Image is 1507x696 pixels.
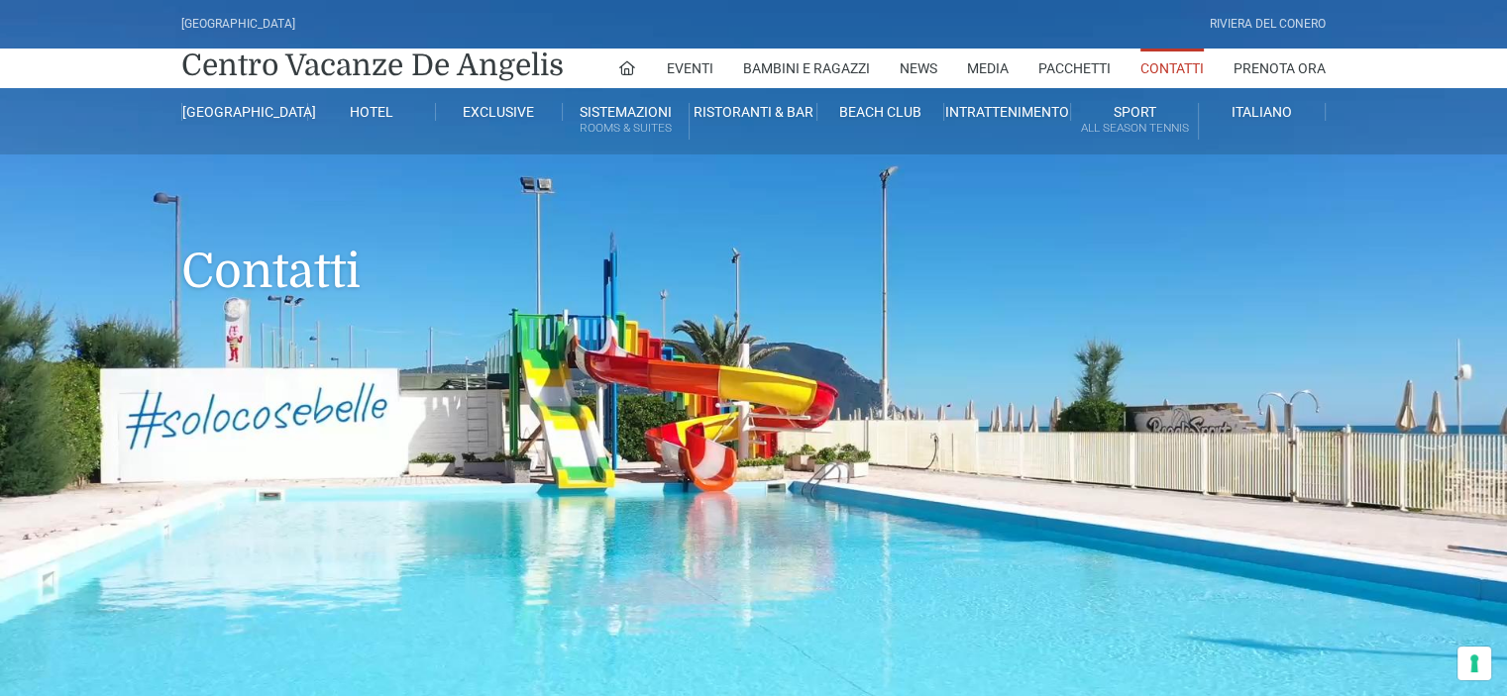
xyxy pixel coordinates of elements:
div: [GEOGRAPHIC_DATA] [181,15,295,34]
a: Centro Vacanze De Angelis [181,46,564,85]
a: News [900,49,937,88]
a: Intrattenimento [944,103,1071,121]
a: Hotel [308,103,435,121]
span: Italiano [1232,104,1292,120]
a: SistemazioniRooms & Suites [563,103,690,140]
a: Bambini e Ragazzi [743,49,870,88]
a: Italiano [1199,103,1326,121]
a: Pacchetti [1038,49,1111,88]
div: Riviera Del Conero [1210,15,1326,34]
a: SportAll Season Tennis [1071,103,1198,140]
a: Media [967,49,1009,88]
a: [GEOGRAPHIC_DATA] [181,103,308,121]
button: Le tue preferenze relative al consenso per le tecnologie di tracciamento [1457,646,1491,680]
small: Rooms & Suites [563,119,689,138]
a: Eventi [667,49,713,88]
a: Prenota Ora [1234,49,1326,88]
h1: Contatti [181,154,1326,329]
small: All Season Tennis [1071,119,1197,138]
a: Beach Club [817,103,944,121]
a: Contatti [1140,49,1204,88]
a: Exclusive [436,103,563,121]
a: Ristoranti & Bar [690,103,816,121]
